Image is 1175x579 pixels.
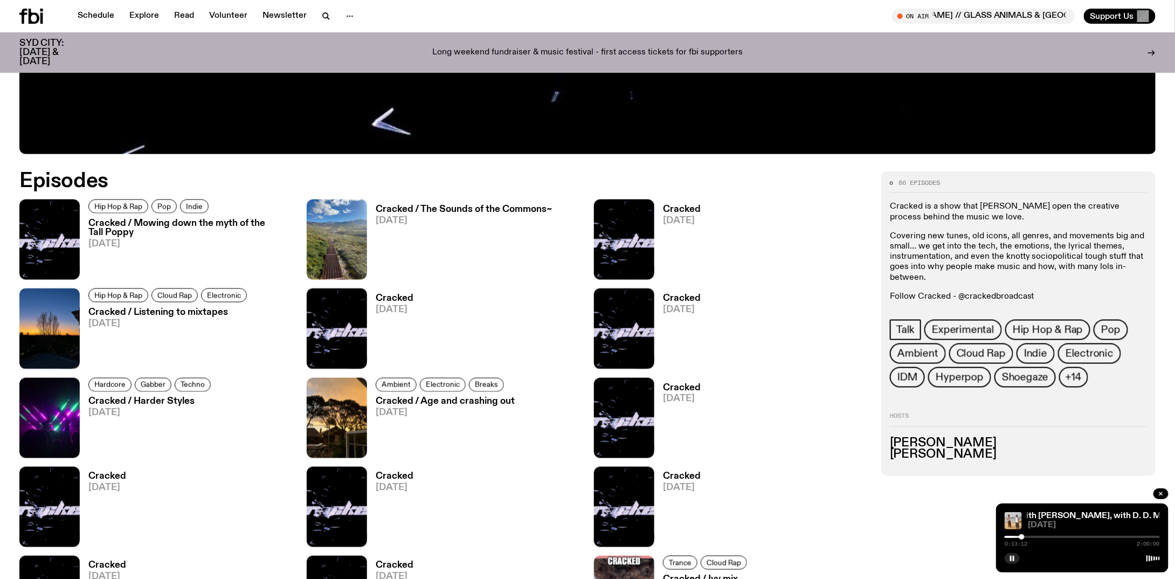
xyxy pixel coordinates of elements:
button: On AirMornings with [PERSON_NAME] // GLASS ANIMALS & [GEOGRAPHIC_DATA] [892,9,1075,24]
a: Pop [1094,320,1128,340]
h3: [PERSON_NAME] [890,438,1147,450]
span: Hip Hop & Rap [94,292,142,300]
h3: Cracked [376,472,413,481]
a: Electronic [420,378,466,392]
a: Hyperpop [928,367,991,388]
a: Cracked[DATE] [654,205,701,280]
a: Hip Hop & Rap [88,199,148,213]
h3: Cracked [88,561,126,570]
span: Hardcore [94,381,126,389]
a: Cracked / Listening to mixtapes[DATE] [80,308,250,369]
a: Newsletter [256,9,313,24]
span: [DATE] [663,216,701,225]
h3: Cracked [663,205,701,214]
span: Ambient [382,381,411,389]
a: Indie [1017,343,1055,364]
span: IDM [897,371,917,383]
img: Logo for Podcast Cracked. Black background, with white writing, with glass smashing graphics [594,467,654,547]
p: Long weekend fundraiser & music festival - first access tickets for fbi supporters [432,48,743,58]
h3: Cracked [88,472,126,481]
a: Cracked[DATE] [654,472,701,547]
a: Electronic [1058,343,1121,364]
span: [DATE] [376,484,413,493]
h3: Cracked / The Sounds of the Commons~ [376,205,552,214]
span: Indie [1024,348,1047,360]
span: Talk [896,324,915,336]
span: [DATE] [88,484,126,493]
span: [DATE] [663,305,701,314]
h3: Cracked [663,294,701,303]
span: [DATE] [88,239,294,249]
a: Cloud Rap [151,288,198,302]
a: IDM [890,367,925,388]
span: Electronic [207,292,241,300]
span: Experimental [932,324,994,336]
h3: Cracked [376,561,413,570]
span: Electronic [426,381,460,389]
span: Hip Hop & Rap [94,202,142,210]
a: Cracked / The Sounds of the Commons~[DATE] [367,205,552,280]
span: Hyperpop [936,371,983,383]
a: Cracked / Harder Styles[DATE] [80,397,214,458]
button: Support Us [1084,9,1156,24]
h3: Cracked / Harder Styles [88,397,214,406]
h3: Cracked [376,294,413,303]
img: Logo for Podcast Cracked. Black background, with white writing, with glass smashing graphics [594,199,654,280]
span: Trance [669,559,692,567]
button: +14 [1059,367,1088,388]
a: Hip Hop & Rap [1005,320,1090,340]
a: Read [168,9,201,24]
h3: Cracked [663,383,701,392]
h2: Hosts [890,413,1147,426]
a: Hardcore [88,378,132,392]
a: Cloud Rap [949,343,1013,364]
a: Cracked[DATE] [367,472,413,547]
h3: Cracked / Listening to mixtapes [88,308,250,317]
span: Indie [186,202,203,210]
span: Cloud Rap [707,559,741,567]
a: Cracked[DATE] [80,472,126,547]
a: Experimental [924,320,1002,340]
h3: Cracked / Mowing down the myth of the Tall Poppy [88,219,294,237]
a: Breaks [469,378,504,392]
a: Cracked / Age and crashing out[DATE] [367,397,515,458]
span: Breaks [475,381,498,389]
a: Gabber [135,378,171,392]
a: Hip Hop & Rap [88,288,148,302]
img: Logo for Podcast Cracked. Black background, with white writing, with glass smashing graphics [19,467,80,547]
a: Talk [890,320,921,340]
img: Logo for Podcast Cracked. Black background, with white writing, with glass smashing graphics [19,199,80,280]
a: Techno [175,378,211,392]
span: [DATE] [88,409,214,418]
span: Support Us [1090,11,1134,21]
span: Ambient [897,348,938,360]
span: [DATE] [663,484,701,493]
span: [DATE] [376,409,515,418]
h3: [PERSON_NAME] [890,449,1147,461]
span: 2:00:00 [1137,541,1160,547]
span: Electronic [1066,348,1114,360]
img: Logo for Podcast Cracked. Black background, with white writing, with glass smashing graphics [594,288,654,369]
img: Logo for Podcast Cracked. Black background, with white writing, with glass smashing graphics [307,288,367,369]
a: Explore [123,9,165,24]
a: Electronic [201,288,247,302]
span: [DATE] [376,216,552,225]
img: Logo for Podcast Cracked. Black background, with white writing, with glass smashing graphics [307,467,367,547]
span: +14 [1066,371,1081,383]
span: Cloud Rap [157,292,192,300]
a: Cracked[DATE] [654,294,701,369]
span: Gabber [141,381,165,389]
a: Shoegaze [994,367,1056,388]
span: Hip Hop & Rap [1013,324,1083,336]
span: Pop [1101,324,1120,336]
span: [DATE] [88,319,250,328]
a: Trance [663,556,697,570]
a: Volunteer [203,9,254,24]
a: Cracked[DATE] [367,294,413,369]
a: Pop [151,199,177,213]
p: Cracked is a show that [PERSON_NAME] open the creative process behind the music we love. [890,202,1147,222]
span: [DATE] [663,395,701,404]
span: 86 episodes [898,180,940,186]
p: Follow Cracked - @crackedbroadcast [890,292,1147,302]
a: Cracked / Mowing down the myth of the Tall Poppy[DATE] [80,219,294,280]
